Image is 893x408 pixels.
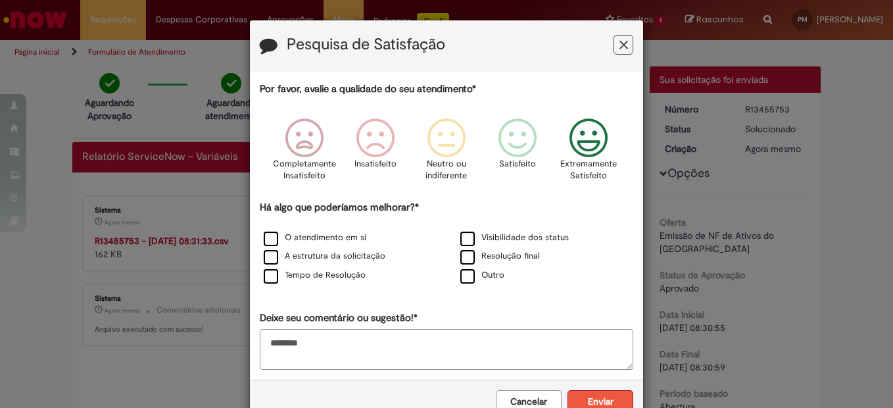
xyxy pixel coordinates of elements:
[260,311,418,325] label: Deixe seu comentário ou sugestão!*
[273,158,336,182] p: Completamente Insatisfeito
[413,109,480,199] div: Neutro ou indiferente
[555,109,622,199] div: Extremamente Satisfeito
[460,232,569,244] label: Visibilidade dos status
[342,109,409,199] div: Insatisfeito
[499,158,536,170] p: Satisfeito
[484,109,551,199] div: Satisfeito
[423,158,470,182] p: Neutro ou indiferente
[354,158,397,170] p: Insatisfeito
[270,109,337,199] div: Completamente Insatisfeito
[287,36,445,53] label: Pesquisa de Satisfação
[264,232,366,244] label: O atendimento em si
[560,158,617,182] p: Extremamente Satisfeito
[264,269,366,282] label: Tempo de Resolução
[260,201,633,286] div: Há algo que poderíamos melhorar?*
[460,250,540,263] label: Resolução final
[260,82,476,96] label: Por favor, avalie a qualidade do seu atendimento*
[460,269,504,282] label: Outro
[264,250,385,263] label: A estrutura da solicitação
